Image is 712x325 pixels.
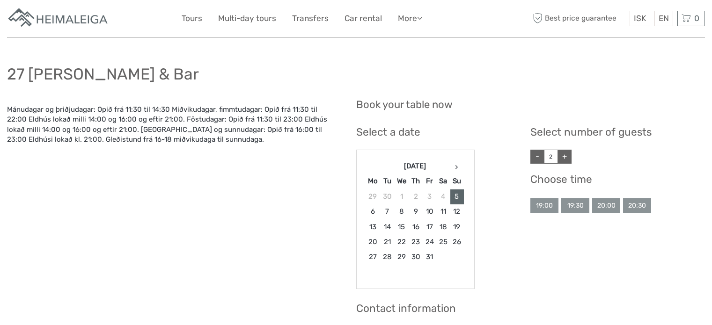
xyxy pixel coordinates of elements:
td: 29 [365,189,380,204]
td: 7 [380,204,394,219]
div: 20:00 [592,198,620,213]
td: 25 [436,235,450,250]
td: 31 [423,250,436,265]
a: Multi-day tours [218,12,276,25]
td: 17 [423,219,436,234]
span: 0 [693,14,701,23]
span: Best price guarantee [530,11,627,26]
div: 20:30 [623,198,651,213]
td: 21 [380,235,394,250]
td: 6 [365,204,380,219]
a: More [398,12,422,25]
h3: Choose time [530,173,705,186]
td: 16 [409,219,423,234]
div: EN [654,11,673,26]
h3: Select a date [356,126,511,138]
th: Sa [436,174,450,189]
a: + [558,150,572,164]
td: 10 [423,204,436,219]
a: Car rental [345,12,382,25]
th: [DATE] [380,159,450,173]
td: 27 [365,250,380,265]
th: We [394,174,409,189]
a: Tours [182,12,202,25]
td: 30 [380,189,394,204]
td: 11 [436,204,450,219]
td: 19 [450,219,463,234]
td: 26 [450,235,463,250]
th: Mo [365,174,380,189]
td: 2 [409,189,423,204]
th: Su [450,174,463,189]
td: 1 [394,189,409,204]
h1: 27 [PERSON_NAME] & Bar [7,65,199,84]
td: 24 [423,235,436,250]
td: 12 [450,204,463,219]
span: ISK [634,14,646,23]
a: Transfers [292,12,329,25]
td: 3 [423,189,436,204]
th: Tu [380,174,394,189]
h2: Book your table now [356,99,453,111]
td: 29 [394,250,409,265]
td: 20 [365,235,380,250]
th: Fr [423,174,436,189]
div: 19:00 [530,198,558,213]
td: 5 [450,189,463,204]
td: 8 [394,204,409,219]
td: 23 [409,235,423,250]
td: 22 [394,235,409,250]
td: 28 [380,250,394,265]
th: Th [409,174,423,189]
td: 13 [365,219,380,234]
td: 14 [380,219,394,234]
td: 18 [436,219,450,234]
td: 30 [409,250,423,265]
div: Mánudagar og þriðjudagar: Opið frá 11:30 til 14:30 Miðvikudagar, fimmtudagar: Opið frá 11:30 til ... [7,95,337,145]
h3: Contact information [356,302,705,315]
div: 19:30 [561,198,589,213]
img: Apartments in Reykjavik [7,7,110,30]
h3: Select number of guests [530,126,705,138]
td: 9 [409,204,423,219]
td: 15 [394,219,409,234]
td: 4 [436,189,450,204]
a: - [530,150,544,164]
